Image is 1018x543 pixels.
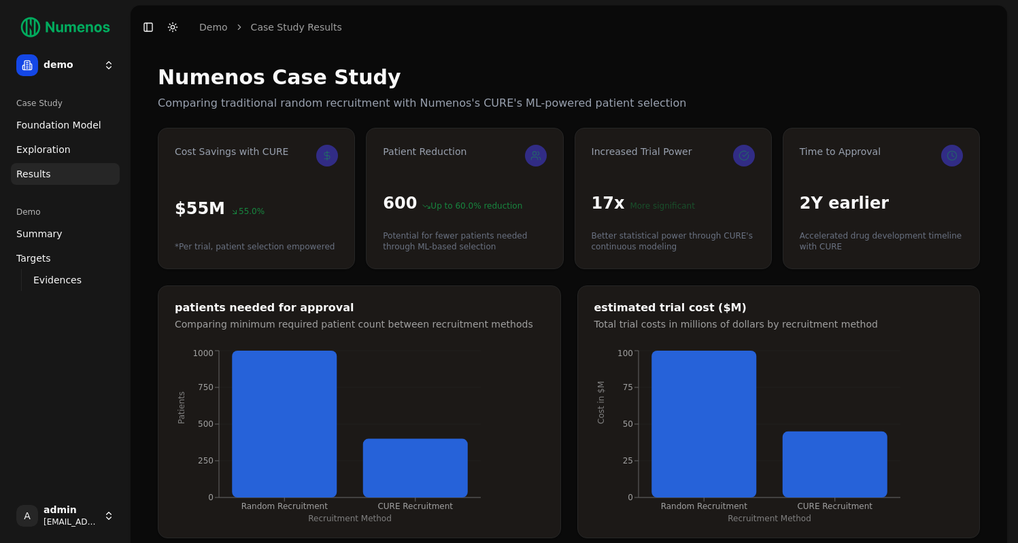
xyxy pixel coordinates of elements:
div: Cost Savings with CURE [175,145,338,167]
tspan: Random Recruitment [241,502,328,511]
h1: Numenos Case Study [158,65,980,90]
span: Summary [16,227,63,241]
p: Accelerated drug development timeline with CURE [800,230,963,252]
span: Evidences [33,273,82,287]
p: Up to 60.0 % reduction [422,200,522,211]
div: Case Study [11,92,120,114]
p: $ 55 M [175,198,225,220]
div: estimated trial cost ($M) [594,302,964,313]
p: More significant [630,200,695,211]
a: Results [11,163,120,185]
tspan: 25 [622,456,632,466]
tspan: Cost in $M [596,381,606,424]
a: Exploration [11,139,120,160]
span: Results [16,167,51,181]
tspan: Patients [177,391,186,424]
div: Total trial costs in millions of dollars by recruitment method [594,317,964,331]
a: Foundation Model [11,114,120,136]
span: demo [44,59,98,71]
tspan: 100 [617,349,633,358]
tspan: 250 [198,456,214,466]
button: demo [11,49,120,82]
tspan: Recruitment Method [728,514,811,523]
span: A [16,505,38,527]
tspan: Random Recruitment [660,502,747,511]
p: Better statistical power through CURE's continuous modeling [592,230,755,252]
tspan: 75 [622,383,632,392]
nav: breadcrumb [199,20,342,34]
a: Targets [11,247,120,269]
div: Patient Reduction [383,145,546,167]
a: Evidences [28,270,103,290]
tspan: 750 [198,383,214,392]
p: *Per trial, patient selection empowered [175,241,335,252]
tspan: 1000 [192,349,214,358]
div: Demo [11,201,120,223]
span: admin [44,504,98,516]
span: Targets [16,251,51,265]
div: Time to Approval [800,145,963,167]
p: Potential for fewer patients needed through ML-based selection [383,230,546,252]
tspan: 500 [198,419,214,429]
tspan: 50 [622,419,632,429]
p: 600 [383,192,417,214]
div: Increased Trial Power [592,145,755,167]
button: Aadmin[EMAIL_ADDRESS] [11,500,120,532]
span: Exploration [16,143,71,156]
p: 55.0 % [231,206,265,217]
a: Case Study Results [251,20,342,34]
div: patients needed for approval [175,302,544,313]
img: Numenos [11,11,120,43]
p: Comparing traditional random recruitment with Numenos's CURE's ML-powered patient selection [158,95,980,111]
tspan: Recruitment Method [308,514,392,523]
p: 17 x [592,192,625,214]
span: Foundation Model [16,118,101,132]
a: Summary [11,223,120,245]
span: [EMAIL_ADDRESS] [44,516,98,527]
tspan: 0 [208,493,214,502]
tspan: CURE Recruitment [377,502,453,511]
tspan: 0 [628,493,633,502]
div: Comparing minimum required patient count between recruitment methods [175,317,544,331]
p: 2Y earlier [800,192,889,214]
a: demo [199,20,228,34]
tspan: CURE Recruitment [797,502,872,511]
